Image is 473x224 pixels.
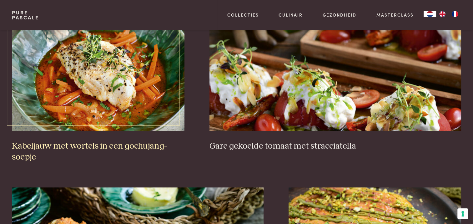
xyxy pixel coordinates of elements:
a: NL [424,11,436,17]
a: Collecties [227,12,259,18]
a: PurePascale [12,10,39,20]
aside: Language selected: Nederlands [424,11,461,17]
a: Masterclass [376,12,414,18]
a: FR [449,11,461,17]
img: Gare gekoelde tomaat met stracciatella [209,6,461,131]
div: Language [424,11,436,17]
ul: Language list [436,11,461,17]
h3: Gare gekoelde tomaat met stracciatella [209,141,461,152]
h3: Kabeljauw met wortels in een gochujang-soepje [12,141,184,162]
a: Culinair [279,12,303,18]
a: Gare gekoelde tomaat met stracciatella Gare gekoelde tomaat met stracciatella [209,6,461,151]
a: EN [436,11,449,17]
button: Uw voorkeuren voor toestemming voor trackingtechnologieën [457,208,468,219]
img: Kabeljauw met wortels in een gochujang-soepje [12,6,184,131]
a: Gezondheid [323,12,356,18]
a: Kabeljauw met wortels in een gochujang-soepje Kabeljauw met wortels in een gochujang-soepje [12,6,184,162]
